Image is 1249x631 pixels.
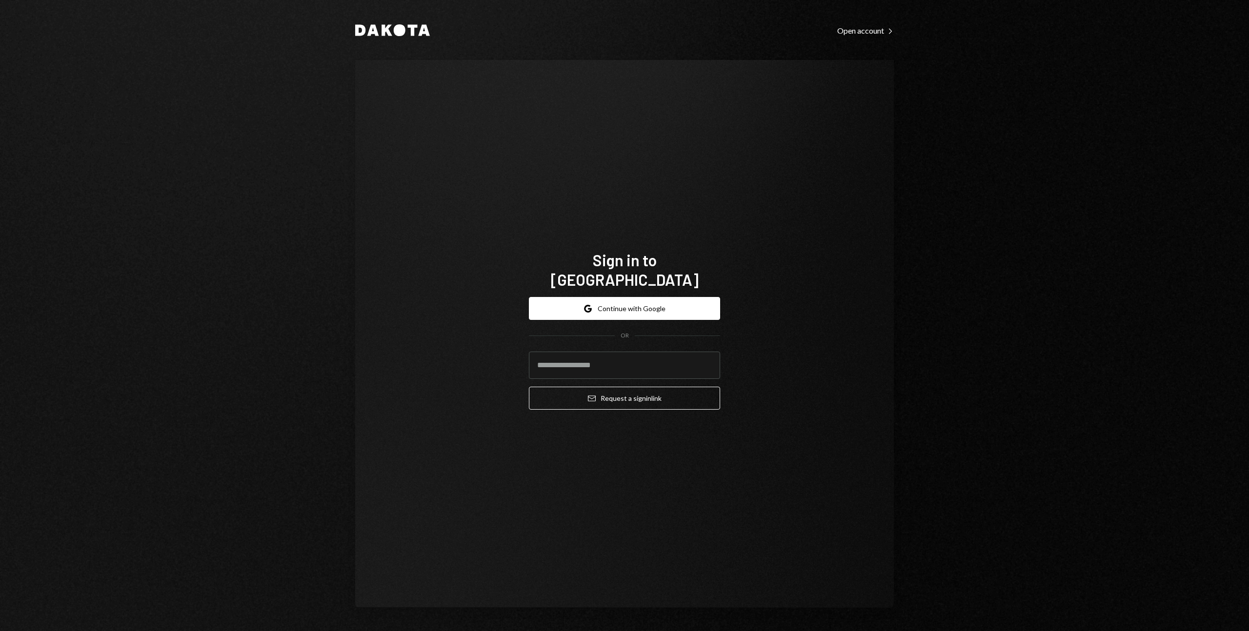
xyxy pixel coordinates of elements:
[529,250,720,289] h1: Sign in to [GEOGRAPHIC_DATA]
[529,297,720,320] button: Continue with Google
[837,25,894,36] a: Open account
[529,387,720,410] button: Request a signinlink
[621,332,629,340] div: OR
[837,26,894,36] div: Open account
